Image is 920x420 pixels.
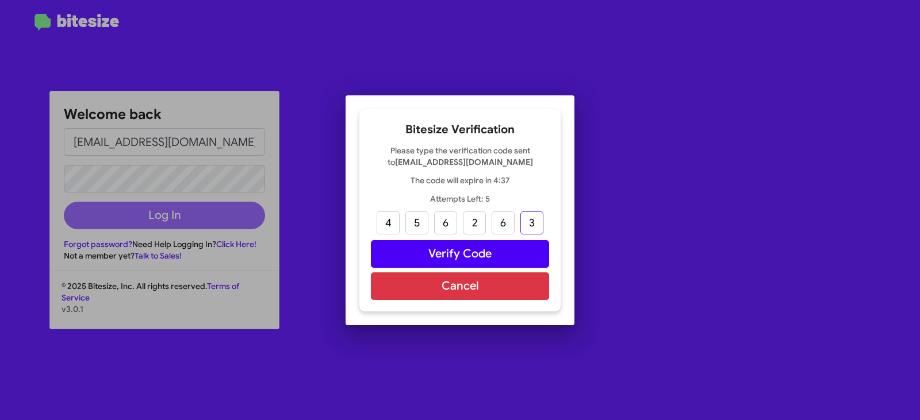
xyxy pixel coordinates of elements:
[371,193,549,205] p: Attempts Left: 5
[371,121,549,139] h2: Bitesize Verification
[371,145,549,168] p: Please type the verification code sent to
[371,175,549,186] p: The code will expire in 4:37
[371,272,549,300] button: Cancel
[395,157,533,167] strong: [EMAIL_ADDRESS][DOMAIN_NAME]
[371,240,549,268] button: Verify Code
